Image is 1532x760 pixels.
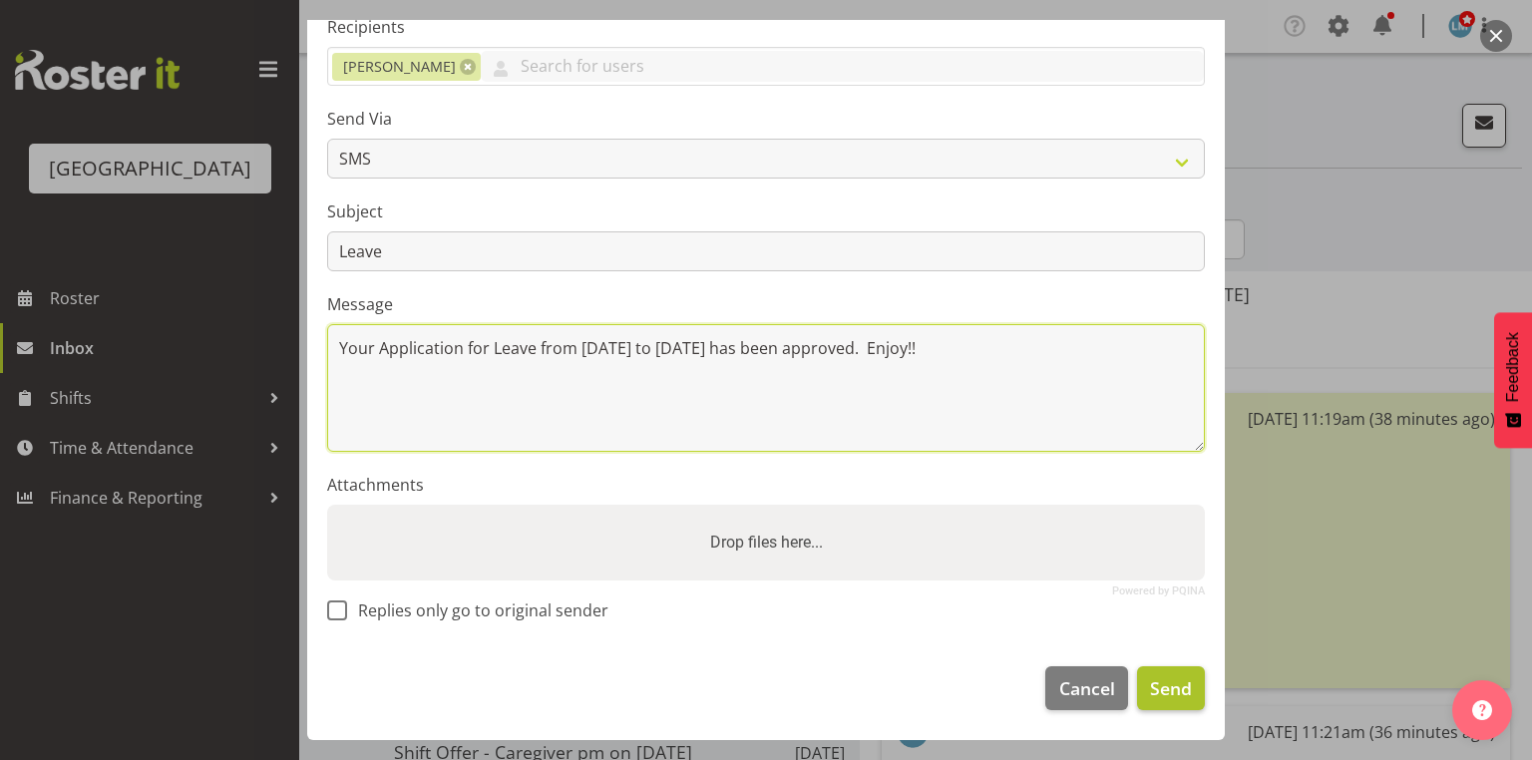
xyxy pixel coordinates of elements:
[1472,700,1492,720] img: help-xxl-2.png
[343,56,456,78] span: [PERSON_NAME]
[327,231,1205,271] input: Subject
[327,107,1205,131] label: Send Via
[347,600,608,620] span: Replies only go to original sender
[327,15,1205,39] label: Recipients
[327,473,1205,497] label: Attachments
[1150,675,1192,701] span: Send
[481,51,1204,82] input: Search for users
[702,523,831,563] label: Drop files here...
[1504,332,1522,402] span: Feedback
[1059,675,1115,701] span: Cancel
[1045,666,1127,710] button: Cancel
[1112,586,1205,595] a: Powered by PQINA
[1137,666,1205,710] button: Send
[327,199,1205,223] label: Subject
[1494,312,1532,448] button: Feedback - Show survey
[327,292,1205,316] label: Message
